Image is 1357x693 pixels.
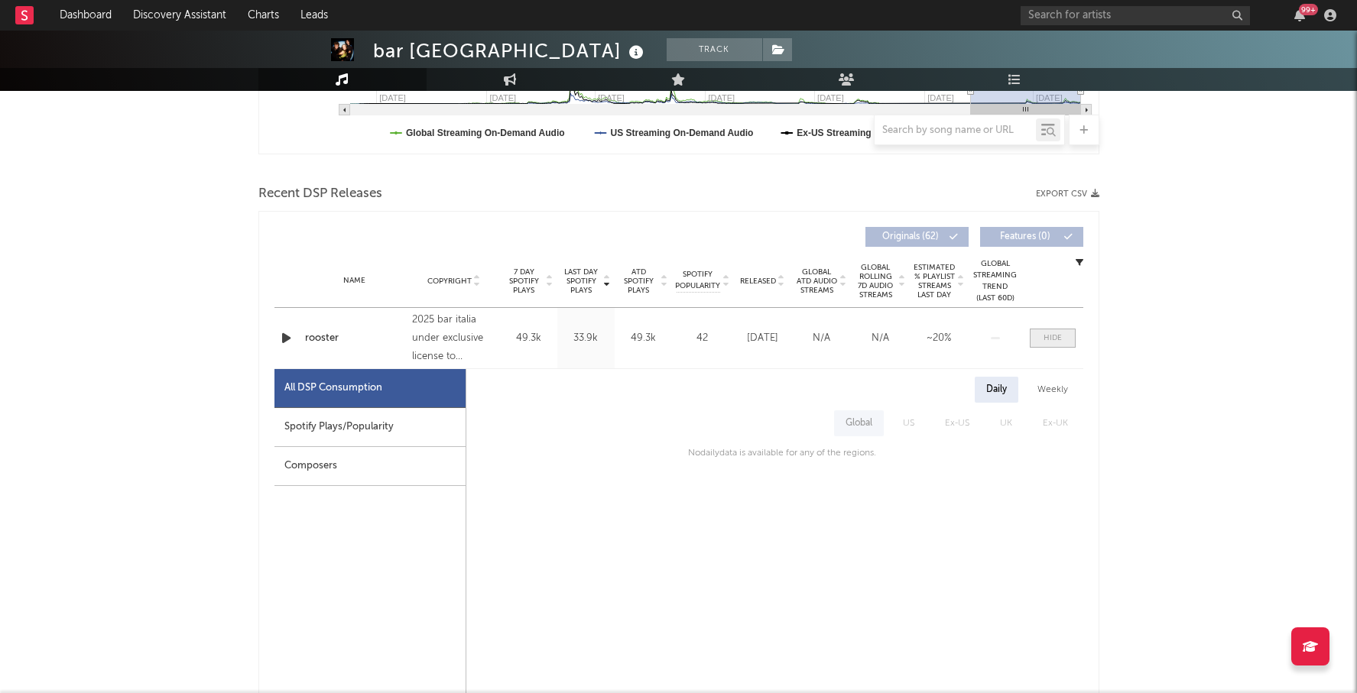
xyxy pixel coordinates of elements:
div: [DATE] [737,331,788,346]
a: rooster [305,331,405,346]
div: N/A [855,331,906,346]
span: Released [740,277,776,286]
div: N/A [796,331,847,346]
span: Recent DSP Releases [258,185,382,203]
span: 7 Day Spotify Plays [504,267,544,295]
span: Global ATD Audio Streams [796,267,838,295]
div: 49.3k [618,331,668,346]
span: Estimated % Playlist Streams Last Day [914,263,956,300]
div: No daily data is available for any of the regions. [673,444,876,462]
div: Composers [274,447,466,486]
div: All DSP Consumption [274,369,466,408]
span: Global Rolling 7D Audio Streams [855,263,897,300]
div: 99 + [1299,4,1318,15]
span: ATD Spotify Plays [618,267,659,295]
div: 2025 bar italia under exclusive license to Matador Records [412,311,495,366]
span: Spotify Popularity [675,269,720,292]
input: Search by song name or URL [875,125,1036,137]
div: All DSP Consumption [284,379,382,397]
span: Features ( 0 ) [990,232,1060,241]
div: ~ 20 % [914,331,965,346]
div: Daily [975,377,1018,403]
div: Spotify Plays/Popularity [274,408,466,447]
div: 33.9k [561,331,611,346]
div: bar [GEOGRAPHIC_DATA] [373,38,648,63]
button: Originals(62) [865,227,969,247]
span: Last Day Spotify Plays [561,267,602,295]
input: Search for artists [1021,6,1250,25]
button: Track [667,38,762,61]
div: Weekly [1026,377,1079,403]
div: Name [305,275,405,287]
div: 49.3k [504,331,554,346]
button: Features(0) [980,227,1083,247]
div: Global Streaming Trend (Last 60D) [972,258,1018,304]
div: 42 [676,331,729,346]
span: Originals ( 62 ) [875,232,946,241]
button: 99+ [1294,9,1305,21]
span: Copyright [427,277,472,286]
button: Export CSV [1036,189,1099,199]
